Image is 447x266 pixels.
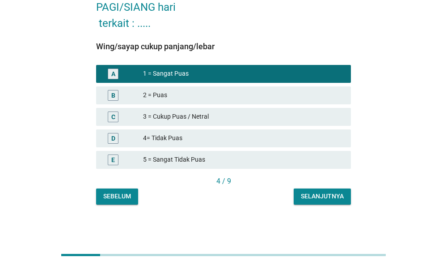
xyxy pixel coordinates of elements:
div: 5 = Sangat Tidak Puas [143,154,344,165]
div: 1 = Sangat Puas [143,69,344,79]
div: B [111,90,115,100]
button: Selanjutnya [294,189,351,205]
div: 4= Tidak Puas [143,133,344,144]
div: Sebelum [103,192,131,201]
div: C [111,112,115,121]
div: Wing/sayap cukup panjang/lebar [96,40,351,52]
div: Selanjutnya [301,192,344,201]
button: Sebelum [96,189,138,205]
div: D [111,133,115,143]
div: 3 = Cukup Puas / Netral [143,112,344,122]
div: E [111,155,115,164]
div: 4 / 9 [96,176,351,187]
div: A [111,69,115,78]
div: 2 = Puas [143,90,344,101]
